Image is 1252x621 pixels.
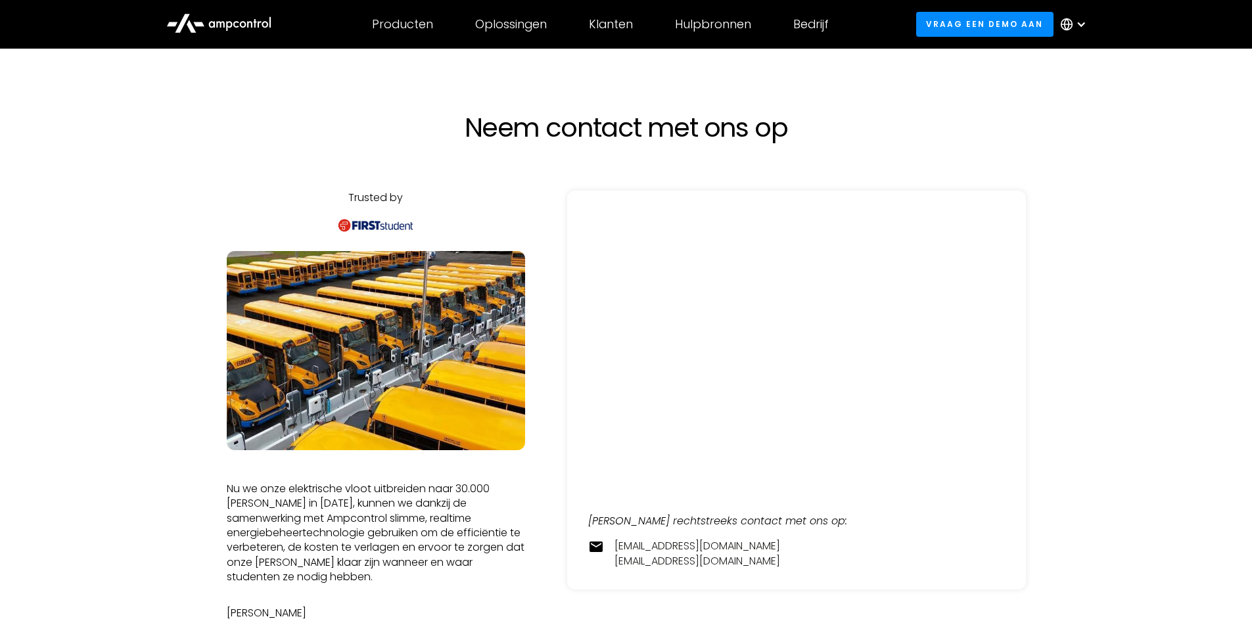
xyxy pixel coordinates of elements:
[793,17,829,32] div: Bedrijf
[588,514,1005,528] div: [PERSON_NAME] rechtstreeks contact met ons op:
[227,606,525,620] div: [PERSON_NAME]
[372,17,433,32] div: Producten
[589,17,633,32] div: Klanten
[337,112,916,143] h1: Neem contact met ons op
[675,17,751,32] div: Hulpbronnen
[614,539,780,553] a: [EMAIL_ADDRESS][DOMAIN_NAME]
[916,12,1054,36] a: Vraag een demo aan
[614,554,780,568] a: [EMAIL_ADDRESS][DOMAIN_NAME]
[475,17,547,32] div: Oplossingen
[588,212,1005,461] iframe: Form 0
